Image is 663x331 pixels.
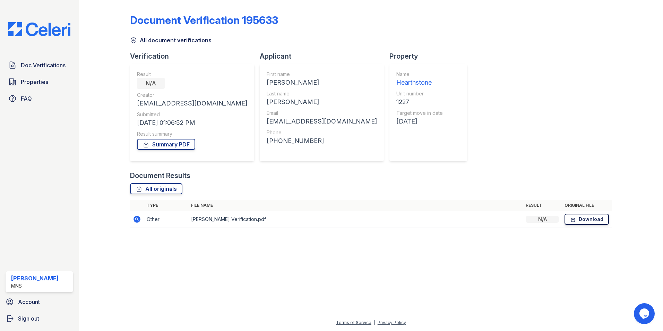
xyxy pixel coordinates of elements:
[396,78,443,87] div: Hearthstone
[267,136,377,146] div: [PHONE_NUMBER]
[267,71,377,78] div: First name
[130,36,212,44] a: All document verifications
[137,99,247,108] div: [EMAIL_ADDRESS][DOMAIN_NAME]
[137,92,247,99] div: Creator
[389,51,473,61] div: Property
[21,94,32,103] span: FAQ
[130,14,278,26] div: Document Verification 195633
[21,61,66,69] span: Doc Verifications
[267,90,377,97] div: Last name
[396,110,443,117] div: Target move in date
[526,216,559,223] div: N/A
[137,130,247,137] div: Result summary
[267,110,377,117] div: Email
[374,320,375,325] div: |
[144,211,188,228] td: Other
[396,71,443,78] div: Name
[396,71,443,87] a: Name Hearthstone
[137,139,195,150] a: Summary PDF
[130,51,260,61] div: Verification
[137,71,247,78] div: Result
[6,58,73,72] a: Doc Verifications
[336,320,371,325] a: Terms of Service
[523,200,562,211] th: Result
[11,274,59,282] div: [PERSON_NAME]
[260,51,389,61] div: Applicant
[267,78,377,87] div: [PERSON_NAME]
[565,214,609,225] a: Download
[188,200,523,211] th: File name
[378,320,406,325] a: Privacy Policy
[18,298,40,306] span: Account
[6,75,73,89] a: Properties
[396,97,443,107] div: 1227
[267,129,377,136] div: Phone
[137,118,247,128] div: [DATE] 01:06:52 PM
[188,211,523,228] td: [PERSON_NAME] Verification.pdf
[396,117,443,126] div: [DATE]
[3,295,76,309] a: Account
[634,303,656,324] iframe: chat widget
[21,78,48,86] span: Properties
[137,111,247,118] div: Submitted
[18,314,39,323] span: Sign out
[130,183,182,194] a: All originals
[3,312,76,325] a: Sign out
[11,282,59,289] div: MNS
[267,117,377,126] div: [EMAIL_ADDRESS][DOMAIN_NAME]
[267,97,377,107] div: [PERSON_NAME]
[144,200,188,211] th: Type
[3,22,76,36] img: CE_Logo_Blue-a8612792a0a2168367f1c8372b55b34899dd931a85d93a1a3d3e32e68fde9ad4.png
[130,171,190,180] div: Document Results
[137,78,165,89] div: N/A
[396,90,443,97] div: Unit number
[6,92,73,105] a: FAQ
[562,200,612,211] th: Original file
